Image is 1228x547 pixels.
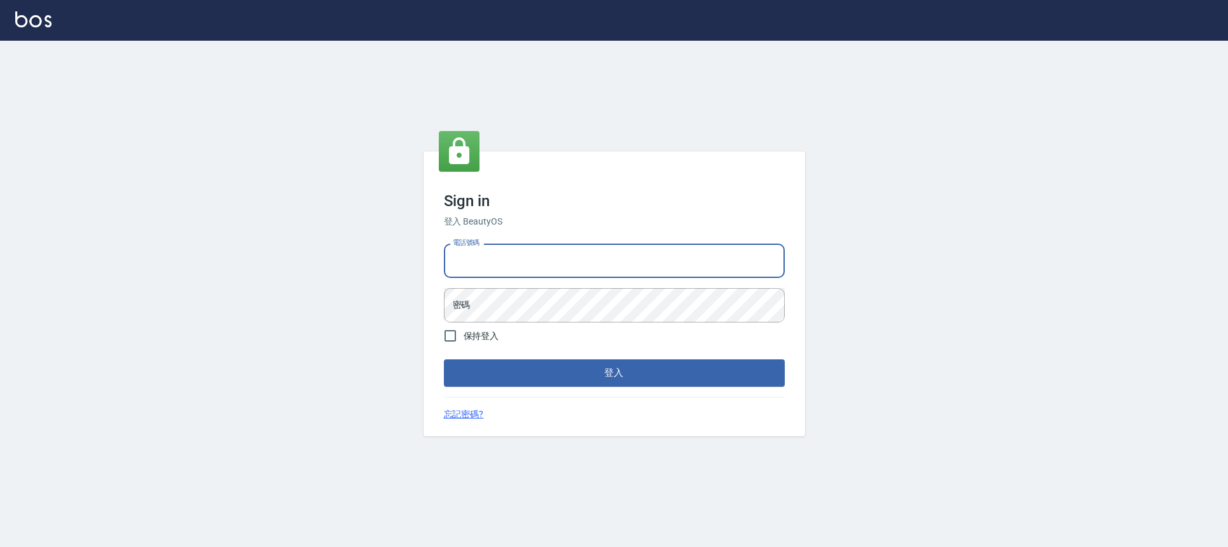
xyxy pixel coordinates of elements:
h3: Sign in [444,192,785,210]
span: 保持登入 [464,329,499,343]
button: 登入 [444,359,785,386]
label: 電話號碼 [453,238,479,247]
h6: 登入 BeautyOS [444,215,785,228]
a: 忘記密碼? [444,408,484,421]
img: Logo [15,11,52,27]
